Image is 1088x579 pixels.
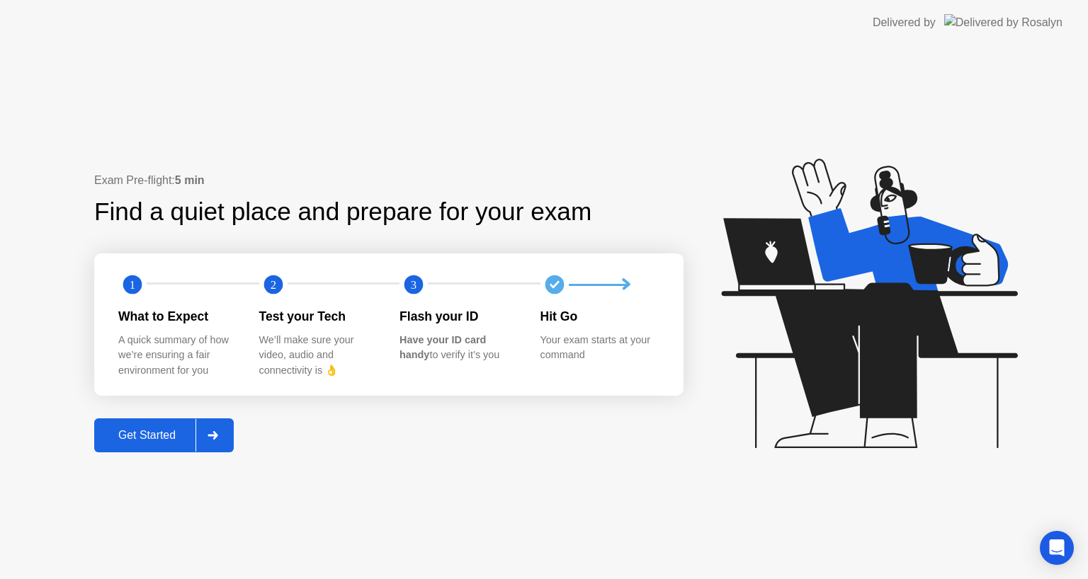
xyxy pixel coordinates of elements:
text: 1 [130,278,135,292]
b: 5 min [175,174,205,186]
div: A quick summary of how we’re ensuring a fair environment for you [118,333,237,379]
div: Flash your ID [399,307,518,326]
div: to verify it’s you [399,333,518,363]
img: Delivered by Rosalyn [944,14,1062,30]
div: Hit Go [540,307,659,326]
div: Open Intercom Messenger [1040,531,1074,565]
div: Get Started [98,429,195,442]
text: 3 [411,278,416,292]
button: Get Started [94,418,234,452]
text: 2 [270,278,276,292]
div: Your exam starts at your command [540,333,659,363]
div: Exam Pre-flight: [94,172,684,189]
div: Find a quiet place and prepare for your exam [94,193,594,231]
div: We’ll make sure your video, audio and connectivity is 👌 [259,333,378,379]
div: What to Expect [118,307,237,326]
div: Delivered by [873,14,936,31]
div: Test your Tech [259,307,378,326]
b: Have your ID card handy [399,334,486,361]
